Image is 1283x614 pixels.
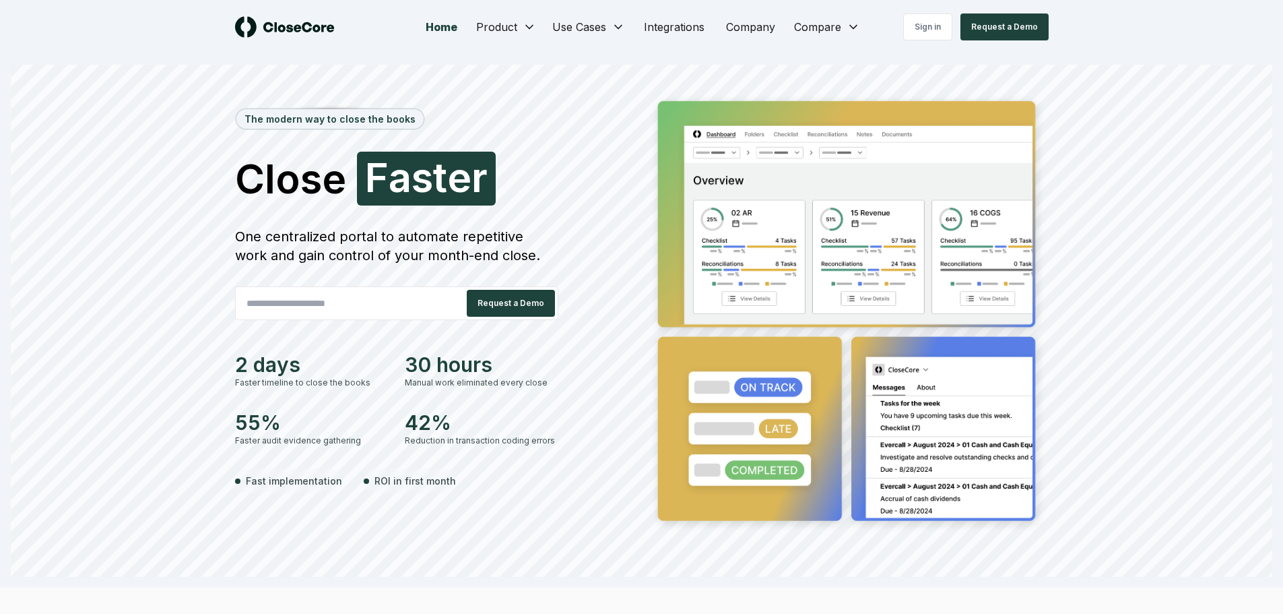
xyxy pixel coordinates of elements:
div: The modern way to close the books [236,109,424,129]
a: Integrations [633,13,715,40]
div: 55% [235,410,389,435]
div: Manual work eliminated every close [405,377,558,389]
button: Product [468,13,544,40]
div: 30 hours [405,352,558,377]
span: Close [235,158,346,199]
span: Compare [794,19,841,35]
div: Reduction in transaction coding errors [405,435,558,447]
button: Request a Demo [467,290,555,317]
span: a [389,157,412,197]
span: Product [476,19,517,35]
img: logo [235,16,335,38]
span: r [471,157,488,197]
div: 2 days [235,352,389,377]
div: Faster timeline to close the books [235,377,389,389]
a: Sign in [903,13,952,40]
a: Company [715,13,786,40]
div: 42% [405,410,558,435]
span: e [447,157,471,197]
div: Faster audit evidence gathering [235,435,389,447]
img: Jumbotron [647,92,1049,535]
button: Compare [786,13,868,40]
span: Use Cases [552,19,606,35]
a: Home [415,13,468,40]
button: Request a Demo [960,13,1049,40]
span: t [433,157,447,197]
span: s [412,157,433,197]
span: F [365,157,389,197]
div: One centralized portal to automate repetitive work and gain control of your month-end close. [235,227,558,265]
button: Use Cases [544,13,633,40]
span: Fast implementation [246,474,342,488]
span: ROI in first month [374,474,456,488]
